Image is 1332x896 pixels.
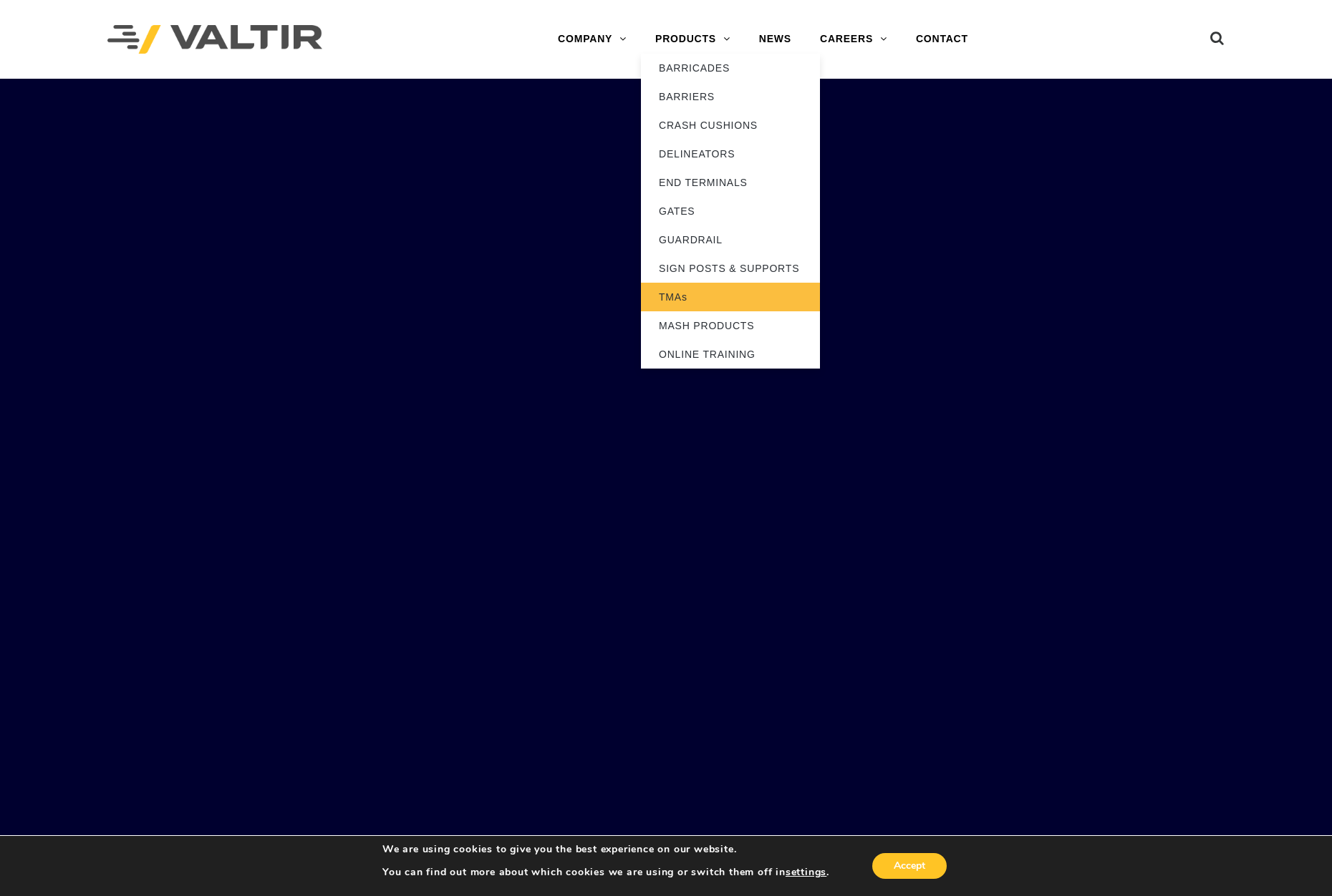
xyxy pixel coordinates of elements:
a: CAREERS [806,25,902,54]
a: NEWS [745,25,806,54]
a: MASH PRODUCTS [641,311,820,340]
a: DELINEATORS [641,140,820,168]
a: PRODUCTS [641,25,745,54]
p: We are using cookies to give you the best experience on our website. [382,843,829,856]
button: settings [786,866,826,879]
a: ONLINE TRAINING [641,340,820,369]
a: TMAs [641,283,820,311]
img: Valtir [107,25,322,54]
a: COMPANY [544,25,641,54]
button: Accept [872,853,947,879]
a: BARRICADES [641,54,820,82]
p: You can find out more about which cookies we are using or switch them off in . [382,866,829,879]
a: CONTACT [902,25,983,54]
a: GUARDRAIL [641,225,820,254]
a: BARRIERS [641,82,820,111]
a: SIGN POSTS & SUPPORTS [641,254,820,283]
a: END TERMINALS [641,168,820,197]
a: CRASH CUSHIONS [641,111,820,140]
a: GATES [641,197,820,225]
